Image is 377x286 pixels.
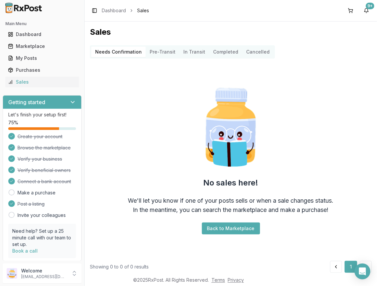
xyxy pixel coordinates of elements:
div: Showing 0 to 0 of 0 results [90,264,149,270]
a: Book a call [12,248,38,254]
h2: Main Menu [5,21,79,26]
button: Back to Marketplace [202,223,260,234]
div: Marketplace [8,43,76,50]
button: Marketplace [3,41,82,52]
div: Purchases [8,67,76,73]
span: Post a listing [18,201,45,207]
span: Create your account [18,133,62,140]
button: My Posts [3,53,82,63]
span: Verify your business [18,156,62,162]
div: 9+ [366,3,374,9]
p: [EMAIL_ADDRESS][DOMAIN_NAME] [21,274,67,279]
button: 1 [345,261,357,273]
span: Browse the marketplace [18,144,71,151]
button: 9+ [361,5,372,16]
a: Dashboard [5,28,79,40]
button: Purchases [3,65,82,75]
button: Completed [209,47,242,57]
p: Let's finish your setup first! [8,111,76,118]
a: Marketplace [5,40,79,52]
a: Privacy [228,277,244,283]
img: User avatar [7,268,17,279]
h2: No sales here! [204,178,258,188]
div: Dashboard [8,31,76,38]
img: Smart Pill Bottle [189,85,273,170]
span: Sales [137,7,149,14]
button: Cancelled [242,47,274,57]
span: 75 % [8,119,18,126]
a: Make a purchase [18,189,56,196]
button: Sales [3,77,82,87]
a: Purchases [5,64,79,76]
a: Dashboard [102,7,126,14]
p: Need help? Set up a 25 minute call with our team to set up. [12,228,72,248]
button: Pre-Transit [146,47,179,57]
div: We'll let you know if one of your posts sells or when a sale changes status. [128,196,334,205]
div: My Posts [8,55,76,61]
span: Connect a bank account [18,178,71,185]
h3: Getting started [8,98,45,106]
div: In the meantime, you can search the marketplace and make a purchase! [133,205,329,215]
span: Verify beneficial owners [18,167,71,174]
button: Needs Confirmation [91,47,146,57]
img: RxPost Logo [3,3,45,13]
a: Sales [5,76,79,88]
div: Open Intercom Messenger [355,264,370,279]
h1: Sales [90,27,372,37]
button: In Transit [179,47,209,57]
div: Sales [8,79,76,85]
p: Welcome [21,267,67,274]
button: Dashboard [3,29,82,40]
a: Terms [211,277,225,283]
a: My Posts [5,52,79,64]
a: Invite your colleagues [18,212,66,219]
nav: breadcrumb [102,7,149,14]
